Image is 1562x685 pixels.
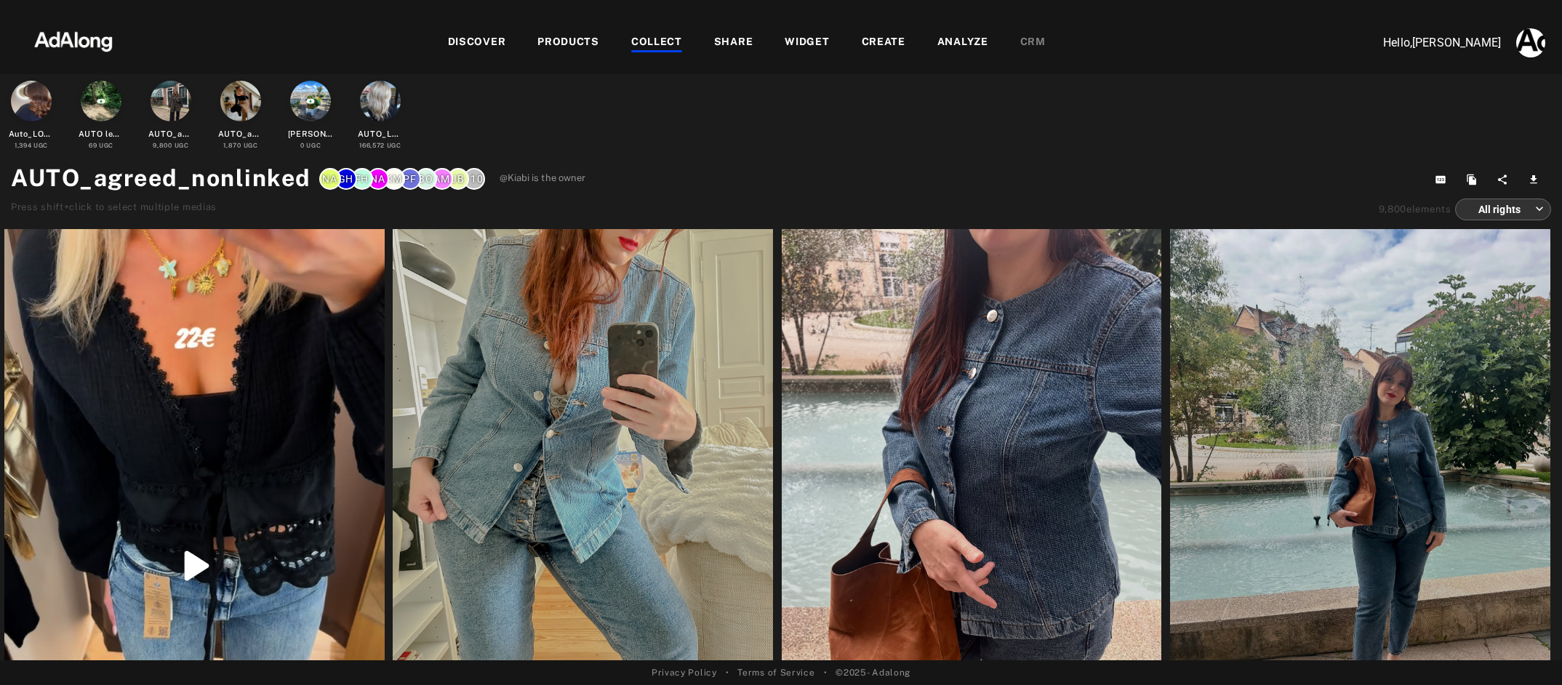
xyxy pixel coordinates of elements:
[1355,34,1501,52] p: Hello, [PERSON_NAME]
[11,161,311,196] h1: AUTO_agreed_nonlinked
[288,128,334,140] div: [PERSON_NAME] test collection
[631,34,682,52] div: COLLECT
[785,34,829,52] div: WIDGET
[714,34,753,52] div: SHARE
[836,666,910,679] span: © 2025 - Adalong
[415,168,437,190] div: bohdan.chechyn@adalong.com
[218,128,264,140] div: AUTO_agreed_linked
[79,128,124,140] div: AUTO leadalong
[148,128,194,140] div: AUTO_agreed_nonlinked
[1489,615,1562,685] iframe: Chat Widget
[737,666,814,679] a: Terms of Service
[431,168,453,190] div: Amelie.M
[1379,202,1451,217] div: elements
[9,18,137,62] img: 63233d7d88ed69de3c212112c67096b6.png
[937,34,988,52] div: ANALYZE
[1379,204,1407,215] span: 9,800
[11,200,585,215] div: Press shift+click to select multiple medias
[1427,169,1459,190] button: Copy collection ID
[537,34,599,52] div: PRODUCTS
[463,168,485,190] div: +10
[1468,190,1544,228] div: All rights
[367,168,389,190] div: Nadia.A
[223,141,257,151] div: UGC
[447,168,469,190] div: Julia.B
[448,34,506,52] div: DISCOVER
[359,142,385,149] span: 166,572
[358,128,404,140] div: AUTO_LOREAL_PRO
[351,168,373,190] div: Florent.H
[15,142,32,149] span: 1,394
[383,168,405,190] div: K.M
[89,141,113,151] div: UGC
[300,142,305,149] span: 0
[335,168,357,190] div: Guillaume.H
[319,168,341,190] div: nathan.deverre@adalong.com
[1459,169,1490,190] button: Duplicate collection
[153,141,188,151] div: UGC
[153,142,172,149] span: 9,800
[399,168,421,190] div: Pauline.F
[726,666,729,679] span: •
[824,666,828,679] span: •
[1521,169,1552,190] button: Download
[15,141,48,151] div: UGC
[1513,25,1549,61] button: Account settings
[1489,169,1521,190] button: Share
[89,142,97,149] span: 69
[9,128,55,140] div: Auto_LOREAL_PRO_Agreed_Linked
[359,141,401,151] div: UGC
[1020,34,1046,52] div: CRM
[652,666,717,679] a: Privacy Policy
[300,141,321,151] div: UGC
[1516,28,1545,57] img: AAuE7mCcxfrEYqyvOQj0JEqcpTTBGQ1n7nJRUNytqTeM
[223,142,241,149] span: 1,870
[500,171,586,185] span: @Kiabi is the owner
[862,34,905,52] div: CREATE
